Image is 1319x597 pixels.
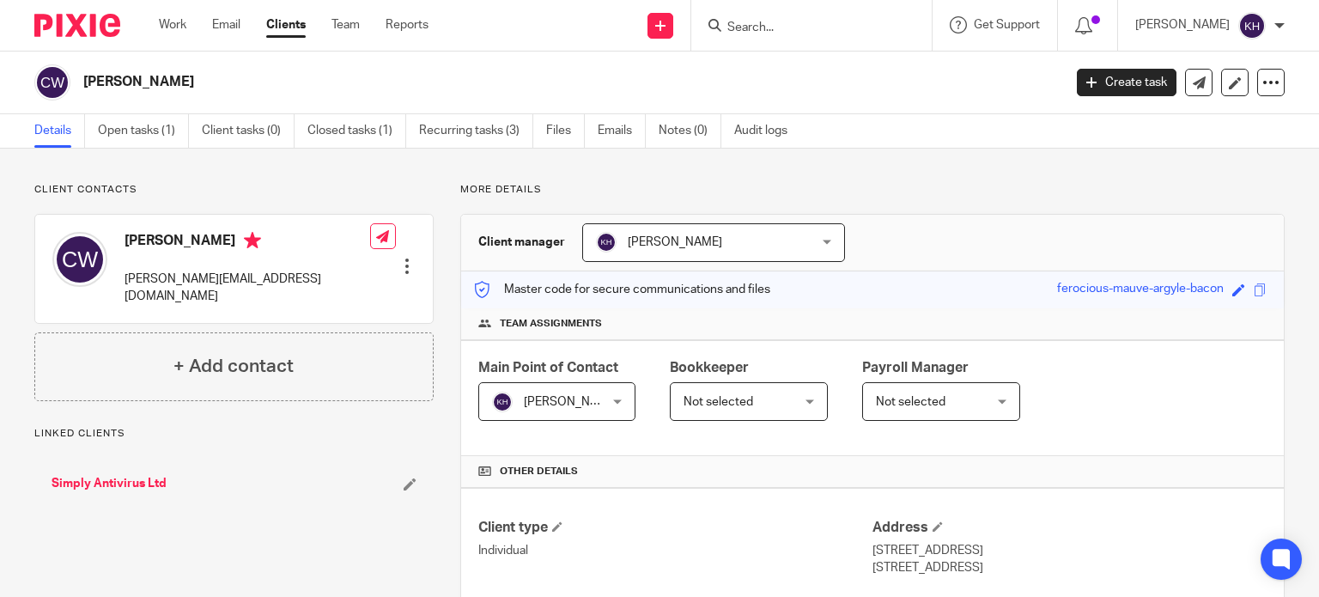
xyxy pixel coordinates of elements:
[628,236,722,248] span: [PERSON_NAME]
[34,183,434,197] p: Client contacts
[546,114,585,148] a: Files
[478,234,565,251] h3: Client manager
[684,396,753,408] span: Not selected
[98,114,189,148] a: Open tasks (1)
[492,392,513,412] img: svg%3E
[460,183,1285,197] p: More details
[159,16,186,34] a: Work
[34,427,434,441] p: Linked clients
[862,361,969,375] span: Payroll Manager
[1238,12,1266,40] img: svg%3E
[1077,69,1176,96] a: Create task
[419,114,533,148] a: Recurring tasks (3)
[386,16,429,34] a: Reports
[202,114,295,148] a: Client tasks (0)
[474,281,770,298] p: Master code for secure communications and files
[212,16,240,34] a: Email
[266,16,306,34] a: Clients
[34,114,85,148] a: Details
[524,396,618,408] span: [PERSON_NAME]
[478,519,872,537] h4: Client type
[34,64,70,101] img: svg%3E
[244,232,261,249] i: Primary
[872,542,1267,559] p: [STREET_ADDRESS]
[659,114,721,148] a: Notes (0)
[478,542,872,559] p: Individual
[52,232,107,287] img: svg%3E
[670,361,749,375] span: Bookkeeper
[598,114,646,148] a: Emails
[478,361,618,375] span: Main Point of Contact
[125,232,370,253] h4: [PERSON_NAME]
[307,114,406,148] a: Closed tasks (1)
[331,16,360,34] a: Team
[726,21,880,36] input: Search
[173,353,294,380] h4: + Add contact
[734,114,800,148] a: Audit logs
[872,559,1267,576] p: [STREET_ADDRESS]
[872,519,1267,537] h4: Address
[974,19,1040,31] span: Get Support
[52,475,167,492] a: Simply Antivirus Ltd
[1057,280,1224,300] div: ferocious-mauve-argyle-bacon
[500,465,578,478] span: Other details
[34,14,120,37] img: Pixie
[500,317,602,331] span: Team assignments
[125,271,370,306] p: [PERSON_NAME][EMAIL_ADDRESS][DOMAIN_NAME]
[596,232,617,253] img: svg%3E
[1135,16,1230,34] p: [PERSON_NAME]
[876,396,945,408] span: Not selected
[83,73,858,91] h2: [PERSON_NAME]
